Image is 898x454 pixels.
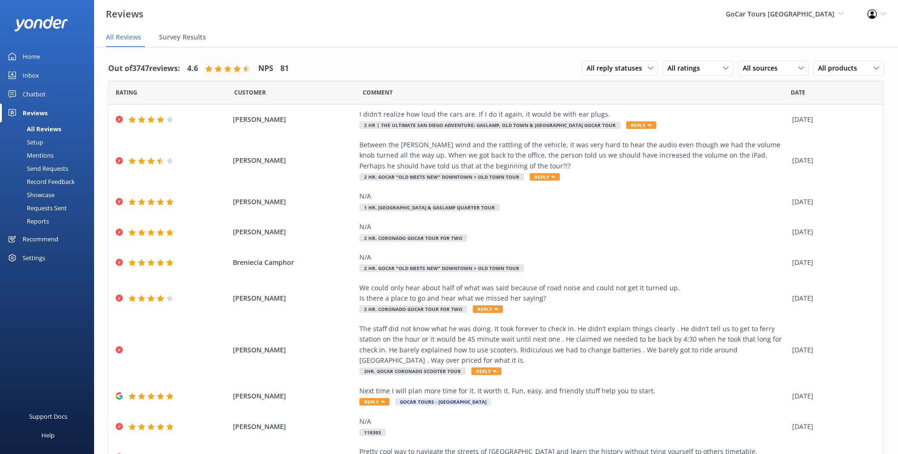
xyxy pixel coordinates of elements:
div: N/A [359,191,787,201]
div: Chatbot [23,85,46,104]
div: Reviews [23,104,48,122]
div: Recommend [23,230,58,248]
span: 118393 [359,429,386,436]
div: Reports [6,215,49,228]
span: All reply statuses [587,63,648,73]
span: [PERSON_NAME] [233,422,355,432]
div: All Reviews [6,122,61,135]
span: Reply [473,305,503,313]
span: [PERSON_NAME] [233,345,355,355]
span: 2 hr. Coronado GoCar Tour For Two [359,305,467,313]
span: Question [363,88,393,97]
div: The staff did not know what he was doing. It took forever to check in. He didn’t explain things c... [359,324,787,366]
div: Record Feedback [6,175,75,188]
div: Settings [23,248,45,267]
div: Send Requests [6,162,68,175]
div: Support Docs [29,407,67,426]
span: Reply [359,398,389,406]
span: [PERSON_NAME] [233,197,355,207]
div: [DATE] [792,114,872,125]
span: Date [234,88,266,97]
div: I didn't realize how loud the cars are. If I do it again, it would be with ear plugs. [359,109,787,119]
div: [DATE] [792,293,872,303]
span: Survey Results [159,32,206,42]
div: We could only hear about half of what was said because of road noise and could not get it turned ... [359,283,787,304]
span: [PERSON_NAME] [233,155,355,166]
a: Setup [6,135,94,149]
div: [DATE] [792,391,872,401]
a: Showcase [6,188,94,201]
span: Date [791,88,805,97]
img: yonder-white-logo.png [14,16,68,32]
a: Requests Sent [6,201,94,215]
div: Home [23,47,40,66]
h4: Out of 3747 reviews: [108,63,180,75]
div: Setup [6,135,43,149]
span: Date [116,88,137,97]
div: [DATE] [792,197,872,207]
span: 2 HR | The Ultimate San Diego Adventure: Gaslamp, Old Town & [GEOGRAPHIC_DATA] GoCar Tour [359,121,620,129]
span: [PERSON_NAME] [233,227,355,237]
span: 2 hr. GoCar "Old Meets New" Downtown + Old Town Tour [359,264,524,272]
span: [PERSON_NAME] [233,114,355,125]
div: Help [41,426,55,445]
a: Mentions [6,149,94,162]
div: Between the [PERSON_NAME] wind and the rattling of the vehicle, it was very hard to hear the audi... [359,140,787,171]
span: [PERSON_NAME] [233,293,355,303]
span: GoCar Tours - [GEOGRAPHIC_DATA] [395,398,491,406]
div: N/A [359,222,787,232]
div: [DATE] [792,227,872,237]
div: Mentions [6,149,54,162]
a: All Reviews [6,122,94,135]
h3: Reviews [106,7,143,22]
h4: 4.6 [187,63,198,75]
h4: 81 [280,63,289,75]
span: Reply [530,173,560,181]
a: Record Feedback [6,175,94,188]
span: 3hr. GoCar Coronado Scooter Tour [359,367,466,375]
h4: NPS [258,63,273,75]
span: All Reviews [106,32,141,42]
div: Next time I will plan more time for it. It worth it. Fun, easy, and friendly stuff help you to st... [359,386,787,396]
span: Reply [471,367,501,375]
span: GoCar Tours [GEOGRAPHIC_DATA] [726,9,834,18]
a: Reports [6,215,94,228]
div: N/A [359,416,787,427]
div: [DATE] [792,422,872,432]
span: Reply [626,121,656,129]
div: Showcase [6,188,55,201]
div: [DATE] [792,345,872,355]
span: 2 hr. Coronado GoCar Tour For Two [359,234,467,242]
span: 1 hr. [GEOGRAPHIC_DATA] & Gaslamp Quarter Tour [359,204,500,211]
span: [PERSON_NAME] [233,391,355,401]
div: Inbox [23,66,39,85]
div: N/A [359,252,787,263]
span: Breniecia Camphor [233,257,355,268]
div: [DATE] [792,257,872,268]
span: All products [818,63,863,73]
span: All sources [743,63,783,73]
div: Requests Sent [6,201,67,215]
span: 2 hr. GoCar "Old Meets New" Downtown + Old Town Tour [359,173,524,181]
div: [DATE] [792,155,872,166]
span: All ratings [668,63,706,73]
a: Send Requests [6,162,94,175]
